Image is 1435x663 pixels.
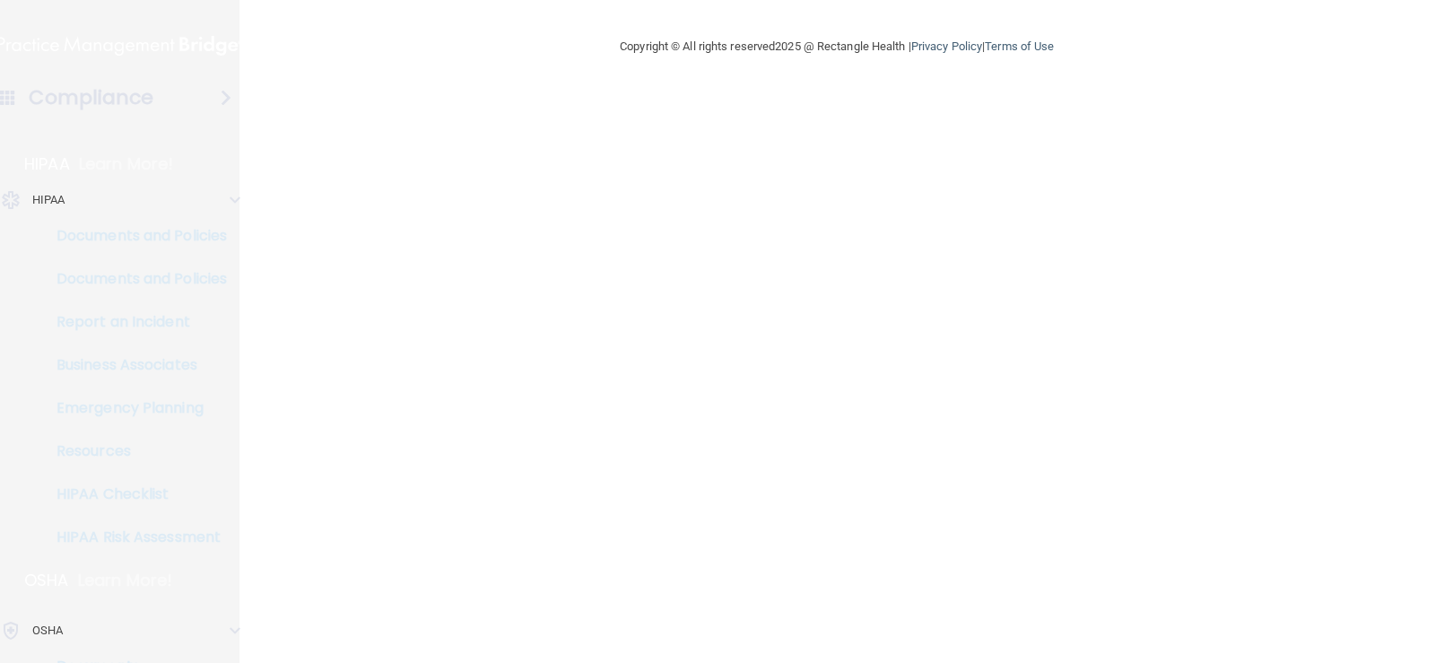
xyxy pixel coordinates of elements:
p: OSHA [24,570,69,591]
p: HIPAA [32,189,65,211]
p: HIPAA Risk Assessment [12,528,257,546]
p: HIPAA Checklist [12,485,257,503]
p: Learn More! [79,153,174,175]
p: Emergency Planning [12,399,257,417]
p: Resources [12,442,257,460]
p: HIPAA [24,153,70,175]
p: Learn More! [78,570,173,591]
a: Privacy Policy [911,39,982,53]
p: OSHA [32,620,63,641]
h4: Compliance [29,85,153,110]
p: Documents and Policies [12,270,257,288]
div: Copyright © All rights reserved 2025 @ Rectangle Health | | [509,18,1164,75]
p: Report an Incident [12,313,257,331]
a: Terms of Use [985,39,1054,53]
p: Documents and Policies [12,227,257,245]
p: Business Associates [12,356,257,374]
